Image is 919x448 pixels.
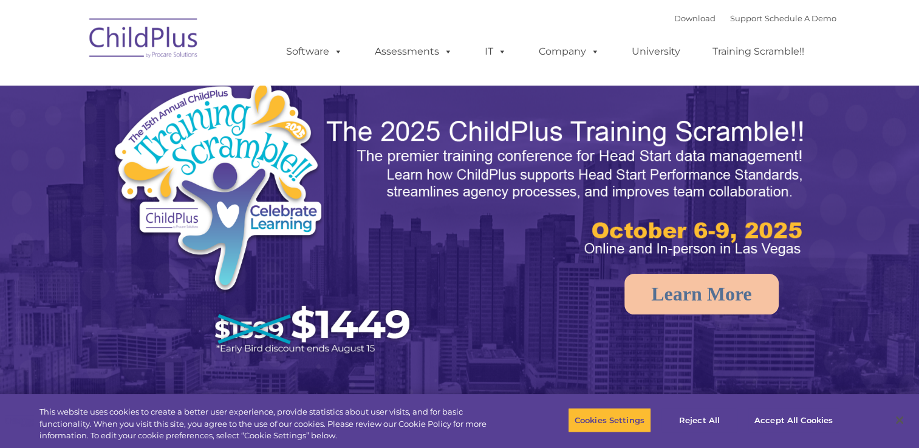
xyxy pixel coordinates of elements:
[661,407,737,433] button: Reject All
[568,407,651,433] button: Cookies Settings
[83,10,205,70] img: ChildPlus by Procare Solutions
[527,39,612,64] a: Company
[363,39,465,64] a: Assessments
[39,406,505,442] div: This website uses cookies to create a better user experience, provide statistics about user visit...
[169,80,206,89] span: Last name
[674,13,716,23] a: Download
[886,407,913,433] button: Close
[700,39,816,64] a: Training Scramble!!
[765,13,836,23] a: Schedule A Demo
[624,274,779,314] a: Learn More
[169,130,220,139] span: Phone number
[620,39,692,64] a: University
[748,407,839,433] button: Accept All Cookies
[473,39,519,64] a: IT
[674,13,836,23] font: |
[730,13,762,23] a: Support
[274,39,355,64] a: Software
